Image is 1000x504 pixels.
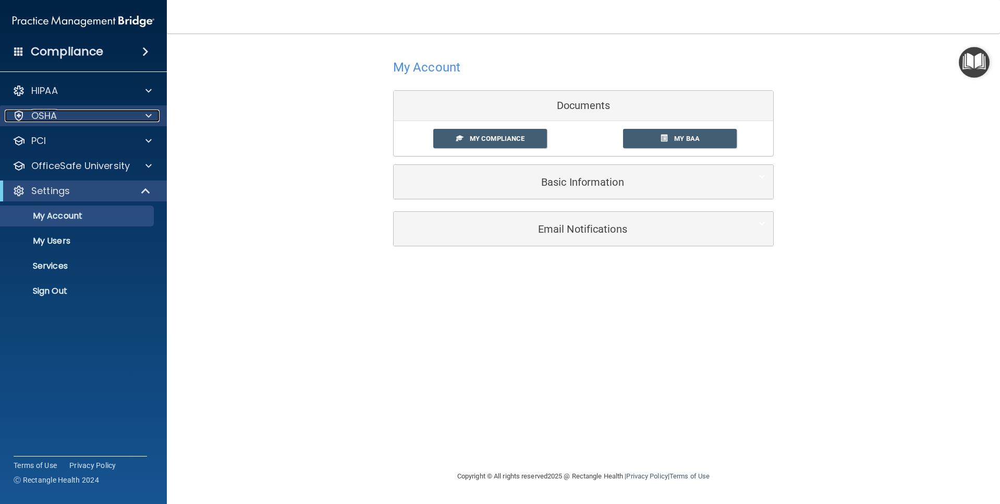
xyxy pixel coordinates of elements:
[394,91,773,121] div: Documents
[13,110,152,122] a: OSHA
[674,135,700,142] span: My BAA
[13,135,152,147] a: PCI
[470,135,525,142] span: My Compliance
[14,460,57,471] a: Terms of Use
[14,475,99,485] span: Ⓒ Rectangle Health 2024
[31,135,46,147] p: PCI
[31,185,70,197] p: Settings
[959,47,990,78] button: Open Resource Center
[13,11,154,32] img: PMB logo
[820,430,987,472] iframe: Drift Widget Chat Controller
[393,460,774,493] div: Copyright © All rights reserved 2025 @ Rectangle Health | |
[31,110,57,122] p: OSHA
[7,261,149,271] p: Services
[401,170,765,194] a: Basic Information
[401,176,734,188] h5: Basic Information
[13,185,151,197] a: Settings
[626,472,667,480] a: Privacy Policy
[13,160,152,172] a: OfficeSafe University
[669,472,710,480] a: Terms of Use
[7,286,149,296] p: Sign Out
[401,217,765,241] a: Email Notifications
[31,44,103,59] h4: Compliance
[13,85,152,97] a: HIPAA
[393,61,460,74] h4: My Account
[401,223,734,235] h5: Email Notifications
[69,460,116,471] a: Privacy Policy
[31,160,130,172] p: OfficeSafe University
[7,236,149,246] p: My Users
[7,211,149,221] p: My Account
[31,85,58,97] p: HIPAA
